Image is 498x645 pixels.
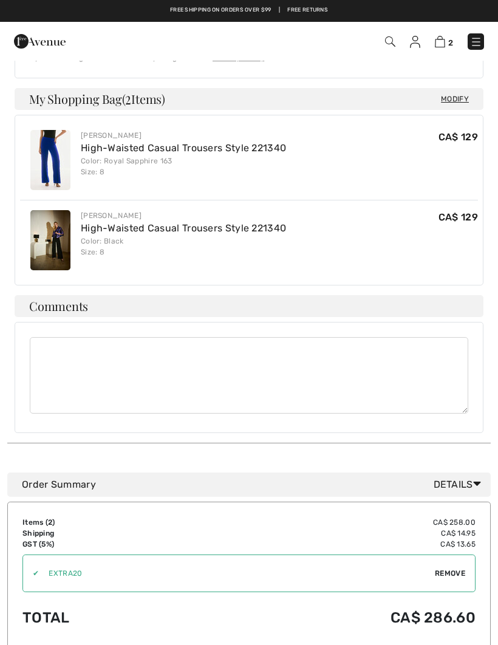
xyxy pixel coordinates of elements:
td: CA$ 14.95 [184,528,476,539]
img: My Info [410,36,420,48]
span: 2 [125,90,131,106]
img: Search [385,36,395,47]
div: Order Summary [22,477,486,492]
a: Free Returns [287,6,328,15]
span: CA$ 129 [438,131,478,143]
span: CA$ 129 [438,211,478,223]
span: 2 [448,38,453,47]
div: Color: Black Size: 8 [81,236,286,258]
td: CA$ 286.60 [184,597,476,638]
div: Color: Royal Sapphire 163 Size: 8 [81,155,286,177]
img: Menu [470,36,482,48]
a: Free shipping on orders over $99 [170,6,271,15]
span: | [279,6,280,15]
span: Details [434,477,486,492]
h4: My Shopping Bag [15,88,483,110]
a: 1ère Avenue [14,35,66,46]
td: GST (5%) [22,539,184,550]
td: Items ( ) [22,517,184,528]
span: Remove [435,568,465,579]
div: [PERSON_NAME] [81,130,286,141]
span: ( Items) [122,90,165,107]
td: Shipping [22,528,184,539]
div: ✔ [23,568,39,579]
td: CA$ 13.65 [184,539,476,550]
a: 2 [435,34,453,49]
span: 2 [48,518,52,527]
img: High-Waisted Casual Trousers Style 221340 [30,210,70,270]
textarea: Comments [30,337,468,414]
h4: Comments [15,295,483,317]
img: 1ère Avenue [14,29,66,53]
input: Promo code [39,555,435,592]
td: Total [22,597,184,638]
a: High-Waisted Casual Trousers Style 221340 [81,142,286,154]
td: CA$ 258.00 [184,517,476,528]
img: High-Waisted Casual Trousers Style 221340 [30,130,70,190]
div: [PERSON_NAME] [81,210,286,221]
a: High-Waisted Casual Trousers Style 221340 [81,222,286,234]
img: Shopping Bag [435,36,445,47]
span: Modify [441,93,469,105]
